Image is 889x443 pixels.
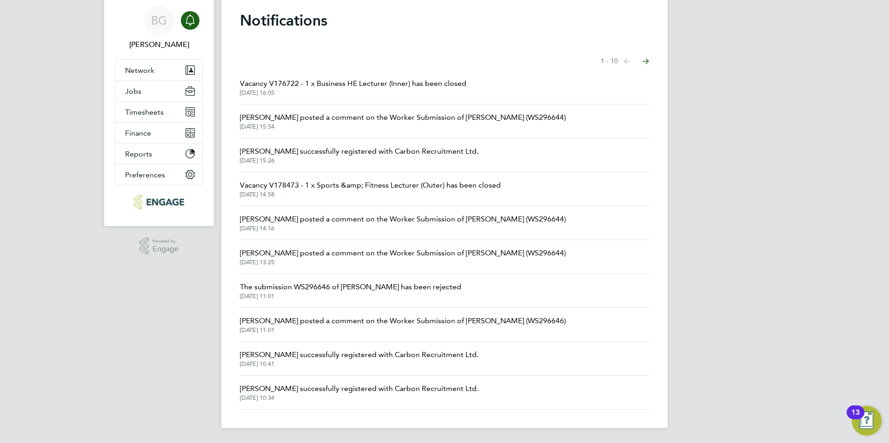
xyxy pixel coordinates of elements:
[116,60,202,80] button: Network
[240,281,461,293] span: The submission WS296646 of [PERSON_NAME] has been rejected
[240,259,566,266] span: [DATE] 13:25
[125,170,165,179] span: Preferences
[240,315,566,326] span: [PERSON_NAME] posted a comment on the Worker Submission of [PERSON_NAME] (WS296646)
[125,150,152,158] span: Reports
[240,214,566,225] span: [PERSON_NAME] posted a comment on the Worker Submission of [PERSON_NAME] (WS296644)
[240,225,566,232] span: [DATE] 14:16
[116,164,202,185] button: Preferences
[240,146,478,157] span: [PERSON_NAME] successfully registered with Carbon Recruitment Ltd.
[240,248,566,259] span: [PERSON_NAME] posted a comment on the Worker Submission of [PERSON_NAME] (WS296644)
[852,406,882,436] button: Open Resource Center, 13 new notifications
[125,87,141,96] span: Jobs
[240,123,566,130] span: [DATE] 15:54
[240,281,461,300] a: The submission WS296646 of [PERSON_NAME] has been rejected[DATE] 11:01
[240,180,501,191] span: Vacancy V178473 - 1 x Sports &amp; Fitness Lecturer (Outer) has been closed
[240,78,466,89] span: Vacancy V176722 - 1 x Business HE Lecturer (Inner) has been closed
[601,52,649,71] nav: Select page of notifications list
[240,89,466,97] span: [DATE] 16:05
[240,157,478,164] span: [DATE] 15:26
[240,293,461,300] span: [DATE] 11:01
[115,195,203,209] a: Go to home page
[851,412,860,424] div: 13
[240,315,566,334] a: [PERSON_NAME] posted a comment on the Worker Submission of [PERSON_NAME] (WS296646)[DATE] 11:01
[116,143,202,164] button: Reports
[153,245,179,253] span: Engage
[151,14,167,26] span: BG
[139,237,179,255] a: Powered byEngage
[240,11,649,30] h1: Notifications
[125,66,154,75] span: Network
[134,195,184,209] img: carbonrecruitment-logo-retina.png
[116,102,202,122] button: Timesheets
[240,383,478,394] span: [PERSON_NAME] successfully registered with Carbon Recruitment Ltd.
[116,81,202,101] button: Jobs
[240,112,566,130] a: [PERSON_NAME] posted a comment on the Worker Submission of [PERSON_NAME] (WS296644)[DATE] 15:54
[240,360,478,368] span: [DATE] 10:41
[240,349,478,360] span: [PERSON_NAME] successfully registered with Carbon Recruitment Ltd.
[240,146,478,164] a: [PERSON_NAME] successfully registered with Carbon Recruitment Ltd.[DATE] 15:26
[240,383,478,402] a: [PERSON_NAME] successfully registered with Carbon Recruitment Ltd.[DATE] 10:34
[240,78,466,97] a: Vacancy V176722 - 1 x Business HE Lecturer (Inner) has been closed[DATE] 16:05
[240,349,478,368] a: [PERSON_NAME] successfully registered with Carbon Recruitment Ltd.[DATE] 10:41
[240,180,501,198] a: Vacancy V178473 - 1 x Sports &amp; Fitness Lecturer (Outer) has been closed[DATE] 14:58
[240,191,501,198] span: [DATE] 14:58
[125,129,151,137] span: Finance
[125,108,164,117] span: Timesheets
[601,57,618,66] span: 1 - 10
[240,112,566,123] span: [PERSON_NAME] posted a comment on the Worker Submission of [PERSON_NAME] (WS296644)
[115,39,203,50] span: Becky Green
[240,394,478,402] span: [DATE] 10:34
[153,237,179,245] span: Powered by
[240,248,566,266] a: [PERSON_NAME] posted a comment on the Worker Submission of [PERSON_NAME] (WS296644)[DATE] 13:25
[115,6,203,50] a: BG[PERSON_NAME]
[240,214,566,232] a: [PERSON_NAME] posted a comment on the Worker Submission of [PERSON_NAME] (WS296644)[DATE] 14:16
[116,123,202,143] button: Finance
[240,326,566,334] span: [DATE] 11:01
